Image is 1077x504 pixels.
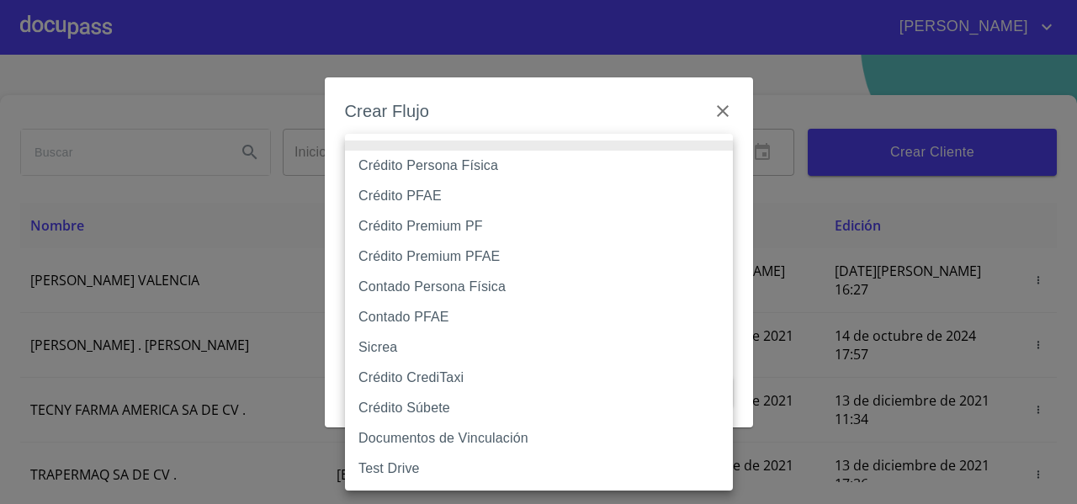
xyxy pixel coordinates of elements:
li: None [345,141,733,151]
li: Crédito CrediTaxi [345,363,733,393]
li: Documentos de Vinculación [345,423,733,454]
li: Crédito Premium PF [345,211,733,241]
li: Contado Persona Física [345,272,733,302]
li: Crédito Premium PFAE [345,241,733,272]
li: Crédito Súbete [345,393,733,423]
li: Crédito Persona Física [345,151,733,181]
li: Sicrea [345,332,733,363]
li: Test Drive [345,454,733,484]
li: Crédito PFAE [345,181,733,211]
li: Contado PFAE [345,302,733,332]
